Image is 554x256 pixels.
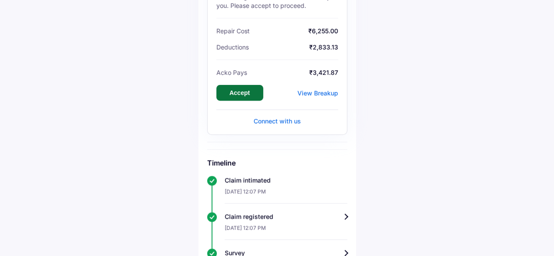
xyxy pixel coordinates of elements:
[225,176,347,185] div: Claim intimated
[216,43,249,51] span: Deductions
[216,117,338,126] div: Connect with us
[216,85,263,101] button: Accept
[252,27,338,35] span: ₹6,255.00
[207,158,347,167] h6: Timeline
[216,27,250,35] span: Repair Cost
[249,69,338,76] span: ₹3,421.87
[225,212,347,221] div: Claim registered
[297,89,338,97] div: View Breakup
[225,185,347,203] div: [DATE] 12:07 PM
[251,43,338,51] span: ₹2,833.13
[216,69,247,76] span: Acko Pays
[225,221,347,240] div: [DATE] 12:07 PM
